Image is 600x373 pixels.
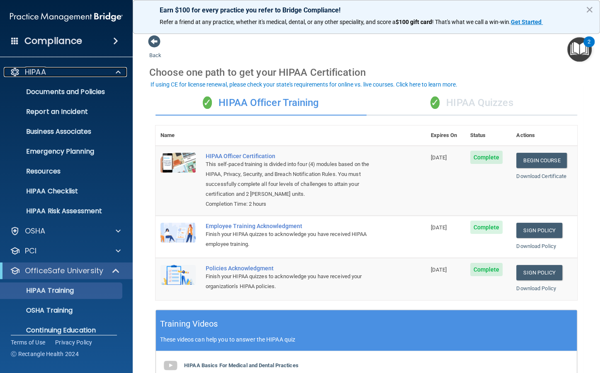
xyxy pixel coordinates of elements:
[430,96,440,109] span: ✓
[516,153,567,168] a: Begin Course
[184,362,299,368] b: HIPAA Basics For Medical and Dental Practices
[431,224,447,231] span: [DATE]
[151,82,457,87] div: If using CE for license renewal, please check your state's requirements for online vs. live cours...
[11,338,45,347] a: Terms of Use
[588,42,590,53] div: 2
[367,91,578,116] div: HIPAA Quizzes
[5,326,119,334] p: Continuing Education
[25,226,46,236] p: OSHA
[155,91,367,116] div: HIPAA Officer Training
[11,350,79,358] span: Ⓒ Rectangle Health 2024
[149,60,583,84] div: Choose one path to get your HIPAA Certification
[206,153,384,159] a: HIPAA Officer Certification
[10,9,123,25] img: PMB logo
[206,199,384,209] div: Completion Time: 2 hours
[206,272,384,291] div: Finish your HIPAA quizzes to acknowledge you have received your organization’s HIPAA policies.
[10,67,121,77] a: HIPAA
[160,6,573,14] p: Earn $100 for every practice you refer to Bridge Compliance!
[470,221,503,234] span: Complete
[25,266,103,276] p: OfficeSafe University
[432,19,511,25] span: ! That's what we call a win-win.
[470,151,503,164] span: Complete
[10,266,120,276] a: OfficeSafe University
[206,265,384,272] div: Policies Acknowledgment
[516,223,562,238] a: Sign Policy
[5,88,119,96] p: Documents and Policies
[203,96,212,109] span: ✓
[5,108,119,116] p: Report an Incident
[10,246,121,256] a: PCI
[160,336,573,343] p: These videos can help you to answer the HIPAA quiz
[516,265,562,280] a: Sign Policy
[585,3,593,16] button: Close
[25,246,36,256] p: PCI
[5,187,119,195] p: HIPAA Checklist
[5,147,119,156] p: Emergency Planning
[149,42,161,58] a: Back
[431,154,447,161] span: [DATE]
[5,167,119,176] p: Resources
[5,207,119,215] p: HIPAA Risk Assessment
[516,285,556,291] a: Download Policy
[511,19,542,25] strong: Get Started
[426,125,465,146] th: Expires On
[511,19,543,25] a: Get Started
[567,37,592,62] button: Open Resource Center, 2 new notifications
[5,128,119,136] p: Business Associates
[516,173,566,179] a: Download Certificate
[10,226,121,236] a: OSHA
[206,223,384,229] div: Employee Training Acknowledgment
[396,19,432,25] strong: $100 gift card
[155,125,201,146] th: Name
[465,125,512,146] th: Status
[149,80,459,89] button: If using CE for license renewal, please check your state's requirements for online vs. live cours...
[516,243,556,249] a: Download Policy
[5,306,73,315] p: OSHA Training
[511,125,577,146] th: Actions
[470,263,503,276] span: Complete
[25,67,46,77] p: HIPAA
[160,317,218,331] h5: Training Videos
[206,229,384,249] div: Finish your HIPAA quizzes to acknowledge you have received HIPAA employee training.
[24,35,82,47] h4: Compliance
[431,267,447,273] span: [DATE]
[160,19,396,25] span: Refer a friend at any practice, whether it's medical, dental, or any other speciality, and score a
[5,286,74,295] p: HIPAA Training
[206,159,384,199] div: This self-paced training is divided into four (4) modules based on the HIPAA, Privacy, Security, ...
[55,338,92,347] a: Privacy Policy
